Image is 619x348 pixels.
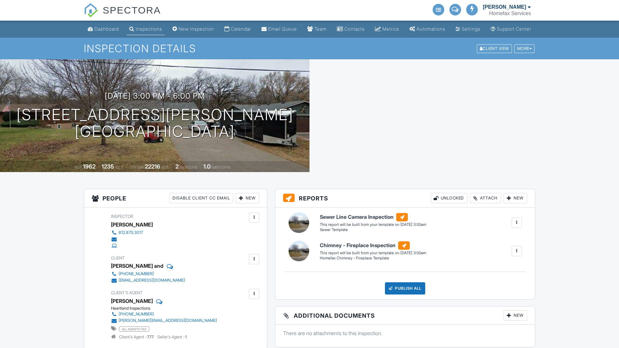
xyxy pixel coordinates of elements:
[157,334,187,339] span: Seller's Agent -
[344,26,365,32] div: Contacts
[275,189,535,208] h3: Reports
[84,10,161,22] a: SPECTORA
[453,23,483,35] a: Settings
[111,317,217,324] a: [PERSON_NAME][EMAIL_ADDRESS][DOMAIN_NAME]
[84,3,98,17] img: The Best Home Inspection Software - Spectora
[488,23,534,35] a: Support Center
[147,334,154,339] strong: 777
[85,23,122,35] a: Dashboard
[94,26,119,32] div: Dashboard
[514,44,535,53] div: More
[111,311,217,317] a: [PHONE_NUMBER]
[504,193,527,203] div: New
[111,261,163,271] div: [PERSON_NAME] and
[119,230,143,235] div: 612.875.3017
[179,26,214,32] div: New Inspection
[372,23,402,35] a: Metrics
[489,10,531,17] div: Homefax Services
[382,26,399,32] div: Metrics
[180,165,197,169] span: bedrooms
[483,4,526,10] div: [PERSON_NAME]
[119,326,149,332] span: all agents tag
[211,165,230,169] span: bathrooms
[476,46,514,51] a: Client View
[334,23,367,35] a: Contacts
[75,165,82,169] span: Built
[111,296,153,306] a: [PERSON_NAME]
[275,306,535,325] h3: Additional Documents
[161,165,169,169] span: sq.ft.
[111,290,142,295] span: Client's Agent
[504,310,527,321] div: New
[111,256,125,260] span: Client
[305,23,329,35] a: Team
[320,241,426,250] h6: Chimney - Fireplace Inspection
[497,26,531,32] div: Support Center
[119,334,155,339] span: Client's Agent -
[102,163,114,170] div: 1235
[283,330,527,337] p: There are no attachments to this inspection.
[130,165,144,169] span: Lot Size
[105,92,205,100] h3: [DATE] 3:00 pm - 6:00 pm
[236,193,259,203] div: New
[320,250,426,256] div: This report will be built from your template on [DATE] 3:00am
[222,23,254,35] a: Calendar
[259,23,300,35] a: Email Queue
[84,43,535,54] h1: Inspection Details
[136,26,162,32] div: Inspections
[231,26,251,32] div: Calendar
[320,256,426,261] div: Homefax Chimney - Fireplace Template
[83,163,95,170] div: 1962
[170,23,217,35] a: New Inspection
[320,227,426,233] div: Sewer Template
[111,229,148,236] a: 612.875.3017
[320,222,426,227] div: This report will be built from your template on [DATE] 3:00am
[119,271,154,276] div: [PHONE_NUMBER]
[145,163,160,170] div: 22216
[203,163,211,170] div: 1.0
[119,278,185,283] div: [EMAIL_ADDRESS][DOMAIN_NAME]
[175,163,179,170] div: 2
[84,189,267,208] h3: People
[462,26,480,32] div: Settings
[119,318,217,323] div: [PERSON_NAME][EMAIL_ADDRESS][DOMAIN_NAME]
[417,26,445,32] div: Automations
[185,334,187,339] strong: 1
[111,277,185,284] a: [EMAIL_ADDRESS][DOMAIN_NAME]
[320,213,426,221] h6: Sewer Line Camera Inspection
[268,26,297,32] div: Email Queue
[103,3,161,17] span: SPECTORA
[470,193,501,203] div: Attach
[16,106,293,140] h1: [STREET_ADDRESS][PERSON_NAME] [GEOGRAPHIC_DATA]
[115,165,124,169] span: sq. ft.
[119,312,154,317] div: [PHONE_NUMBER]
[477,44,512,53] div: Client View
[111,306,222,311] div: Heartland Inspections
[314,26,327,32] div: Team
[127,23,165,35] a: Inspections
[111,214,133,219] span: Inspector
[431,193,467,203] div: Unlocked
[111,220,153,229] div: [PERSON_NAME]
[407,23,448,35] a: Automations (Advanced)
[385,282,425,295] div: Publish All
[170,193,233,203] div: Disable Client CC Email
[111,271,185,277] a: [PHONE_NUMBER]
